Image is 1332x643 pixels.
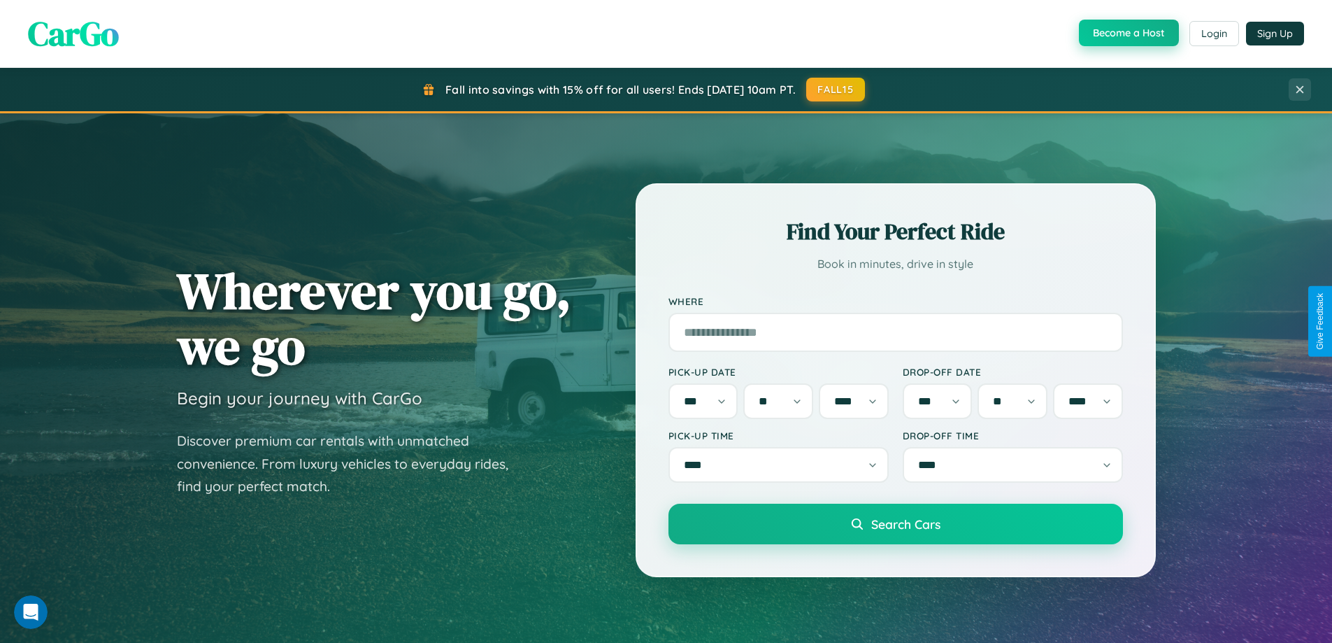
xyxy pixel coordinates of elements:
label: Pick-up Date [668,366,889,378]
label: Drop-off Date [903,366,1123,378]
button: Login [1189,21,1239,46]
div: Give Feedback [1315,293,1325,350]
p: Book in minutes, drive in style [668,254,1123,274]
button: FALL15 [806,78,865,101]
iframe: Intercom live chat [14,595,48,629]
span: CarGo [28,10,119,57]
label: Where [668,295,1123,307]
button: Search Cars [668,504,1123,544]
button: Sign Up [1246,22,1304,45]
label: Pick-up Time [668,430,889,441]
button: Become a Host [1079,20,1179,46]
span: Search Cars [871,516,940,532]
h3: Begin your journey with CarGo [177,388,422,409]
p: Discover premium car rentals with unmatched convenience. From luxury vehicles to everyday rides, ... [177,430,527,498]
h1: Wherever you go, we go [177,263,571,374]
label: Drop-off Time [903,430,1123,441]
h2: Find Your Perfect Ride [668,216,1123,247]
span: Fall into savings with 15% off for all users! Ends [DATE] 10am PT. [445,83,796,97]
